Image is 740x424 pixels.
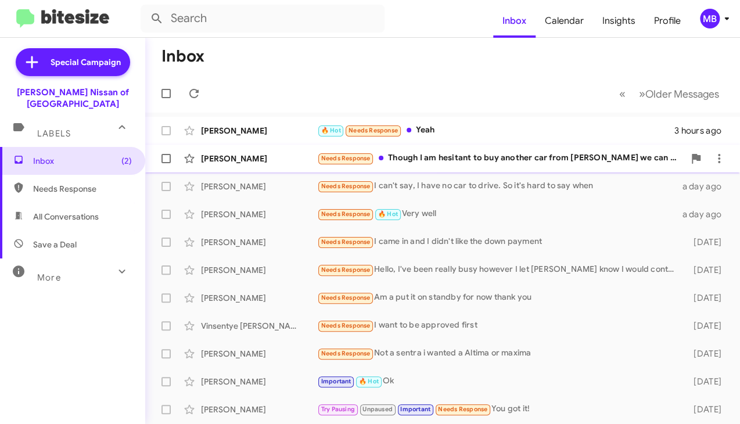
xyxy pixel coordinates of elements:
[321,127,341,134] span: 🔥 Hot
[201,404,317,415] div: [PERSON_NAME]
[321,238,371,246] span: Needs Response
[321,266,371,274] span: Needs Response
[317,152,684,165] div: Though I am hesitant to buy another car from [PERSON_NAME] we can see what the offer is [DATE] do...
[378,210,398,218] span: 🔥 Hot
[201,292,317,304] div: [PERSON_NAME]
[683,264,731,276] div: [DATE]
[317,124,674,137] div: Yeah
[632,82,726,106] button: Next
[683,236,731,248] div: [DATE]
[683,404,731,415] div: [DATE]
[317,207,682,221] div: Very well
[619,87,626,101] span: «
[639,87,645,101] span: »
[321,210,371,218] span: Needs Response
[37,272,61,283] span: More
[359,378,379,385] span: 🔥 Hot
[201,320,317,332] div: Vinsentye [PERSON_NAME]
[141,5,385,33] input: Search
[201,125,317,136] div: [PERSON_NAME]
[321,322,371,329] span: Needs Response
[321,182,371,190] span: Needs Response
[645,88,719,100] span: Older Messages
[201,376,317,387] div: [PERSON_NAME]
[317,235,683,249] div: I came in and I didn't like the down payment
[317,263,683,276] div: Hello, I've been really busy however I let [PERSON_NAME] know I would contact him with my thought...
[201,348,317,360] div: [PERSON_NAME]
[321,154,371,162] span: Needs Response
[317,347,683,360] div: Not a sentra i wanted a Altima or maxima
[682,209,731,220] div: a day ago
[683,376,731,387] div: [DATE]
[321,350,371,357] span: Needs Response
[690,9,727,28] button: MB
[51,56,121,68] span: Special Campaign
[33,155,132,167] span: Inbox
[683,348,731,360] div: [DATE]
[33,211,99,222] span: All Conversations
[674,125,731,136] div: 3 hours ago
[317,291,683,304] div: Am a put it on standby for now thank you
[201,236,317,248] div: [PERSON_NAME]
[683,320,731,332] div: [DATE]
[317,179,682,193] div: I can't say, I have no car to drive. So it's hard to say when
[536,4,593,38] a: Calendar
[121,155,132,167] span: (2)
[683,292,731,304] div: [DATE]
[317,403,683,416] div: You got it!
[613,82,726,106] nav: Page navigation example
[321,405,355,413] span: Try Pausing
[493,4,536,38] a: Inbox
[317,375,683,388] div: Ok
[37,128,71,139] span: Labels
[201,153,317,164] div: [PERSON_NAME]
[161,47,204,66] h1: Inbox
[593,4,645,38] a: Insights
[612,82,633,106] button: Previous
[33,183,132,195] span: Needs Response
[321,294,371,301] span: Needs Response
[321,378,351,385] span: Important
[362,405,393,413] span: Unpaused
[317,319,683,332] div: I want to be approved first
[400,405,430,413] span: Important
[438,405,487,413] span: Needs Response
[682,181,731,192] div: a day ago
[33,239,77,250] span: Save a Deal
[201,209,317,220] div: [PERSON_NAME]
[349,127,398,134] span: Needs Response
[201,181,317,192] div: [PERSON_NAME]
[201,264,317,276] div: [PERSON_NAME]
[16,48,130,76] a: Special Campaign
[645,4,690,38] a: Profile
[700,9,720,28] div: MB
